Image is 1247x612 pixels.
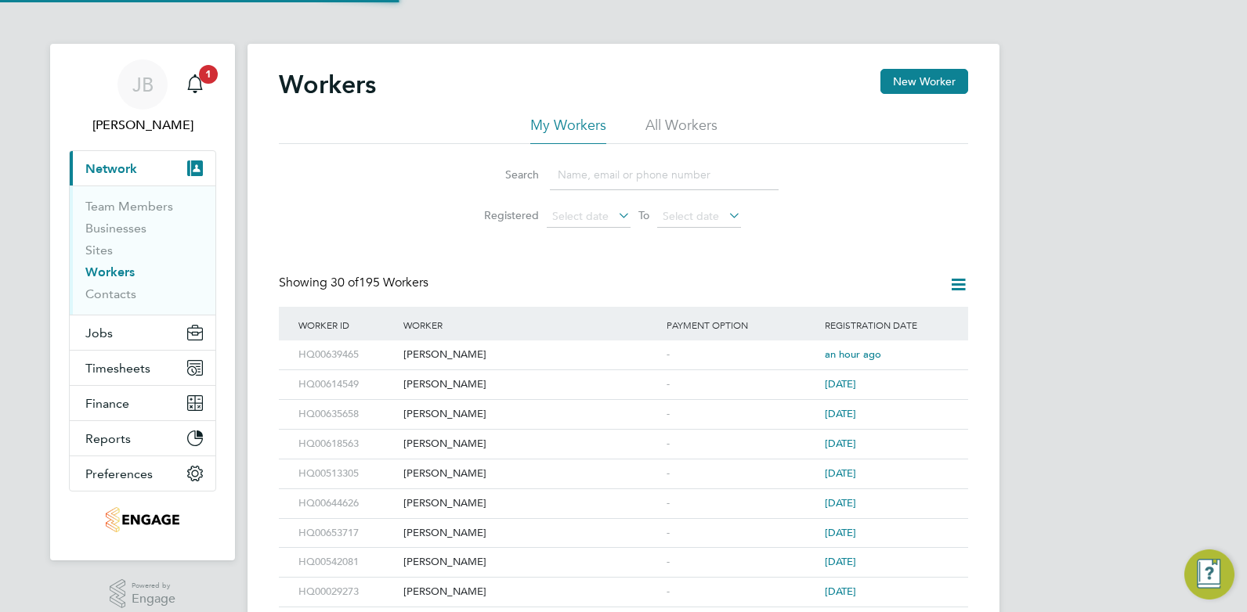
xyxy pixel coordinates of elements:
[179,59,211,110] a: 1
[295,340,952,353] a: HQ00639465[PERSON_NAME]-an hour ago
[399,459,663,488] div: [PERSON_NAME]
[825,526,856,539] span: [DATE]
[634,205,654,225] span: To
[295,430,399,459] div: HQ00618563
[295,577,952,590] a: HQ00029273[PERSON_NAME]-[DATE]
[399,548,663,577] div: [PERSON_NAME]
[331,275,428,290] span: 195 Workers
[279,275,432,291] div: Showing
[825,407,856,420] span: [DATE]
[1184,549,1234,599] button: Engage Resource Center
[69,507,216,532] a: Go to home page
[199,65,218,84] span: 1
[399,489,663,518] div: [PERSON_NAME]
[70,456,215,491] button: Preferences
[663,548,821,577] div: -
[85,286,136,301] a: Contacts
[399,340,663,369] div: [PERSON_NAME]
[279,69,376,100] h2: Workers
[399,519,663,548] div: [PERSON_NAME]
[85,466,153,481] span: Preferences
[132,592,175,606] span: Engage
[295,547,952,560] a: HQ00542081[PERSON_NAME]-[DATE]
[295,519,399,548] div: HQ00653717
[85,243,113,257] a: Sites
[106,507,179,532] img: jjfox-logo-retina.png
[295,489,399,518] div: HQ00644626
[663,209,719,223] span: Select date
[85,199,173,214] a: Team Members
[295,459,952,472] a: HQ00513305[PERSON_NAME]-[DATE]
[331,275,359,290] span: 30 of
[295,429,952,442] a: HQ00618563[PERSON_NAME]-[DATE]
[825,496,856,509] span: [DATE]
[85,326,113,340] span: Jobs
[825,347,881,361] span: an hour ago
[468,208,539,222] label: Registered
[399,370,663,399] div: [PERSON_NAME]
[825,585,856,598] span: [DATE]
[295,369,952,383] a: HQ00614549[PERSON_NAME]-[DATE]
[825,437,856,450] span: [DATE]
[132,74,154,95] span: JB
[550,160,779,190] input: Name, email or phone number
[295,488,952,502] a: HQ00644626[PERSON_NAME]-[DATE]
[663,519,821,548] div: -
[295,578,399,607] div: HQ00029273
[530,116,606,144] li: My Workers
[295,548,399,577] div: HQ00542081
[85,361,150,376] span: Timesheets
[70,351,215,385] button: Timesheets
[110,579,176,609] a: Powered byEngage
[663,578,821,607] div: -
[663,307,821,343] div: Payment Option
[70,315,215,350] button: Jobs
[399,430,663,459] div: [PERSON_NAME]
[50,44,235,560] nav: Main navigation
[645,116,717,144] li: All Workers
[821,307,952,343] div: Registration Date
[85,431,131,446] span: Reports
[295,400,399,429] div: HQ00635658
[399,307,663,343] div: Worker
[552,209,609,223] span: Select date
[69,116,216,135] span: Joel Brickell
[70,151,215,185] button: Network
[825,466,856,480] span: [DATE]
[295,399,952,412] a: HQ00635658[PERSON_NAME]-[DATE]
[825,377,856,391] span: [DATE]
[468,167,539,182] label: Search
[663,430,821,459] div: -
[663,340,821,369] div: -
[85,265,135,279] a: Workers
[295,370,399,399] div: HQ00614549
[85,161,137,176] span: Network
[132,579,175,592] span: Powered by
[295,518,952,531] a: HQ00653717[PERSON_NAME]-[DATE]
[85,396,129,411] span: Finance
[295,307,399,343] div: Worker ID
[85,221,146,236] a: Businesses
[295,340,399,369] div: HQ00639465
[70,185,215,315] div: Network
[663,400,821,429] div: -
[663,370,821,399] div: -
[69,59,216,135] a: JB[PERSON_NAME]
[663,459,821,488] div: -
[663,489,821,518] div: -
[399,578,663,607] div: [PERSON_NAME]
[880,69,968,94] button: New Worker
[70,386,215,420] button: Finance
[295,459,399,488] div: HQ00513305
[70,421,215,455] button: Reports
[825,555,856,568] span: [DATE]
[399,400,663,429] div: [PERSON_NAME]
